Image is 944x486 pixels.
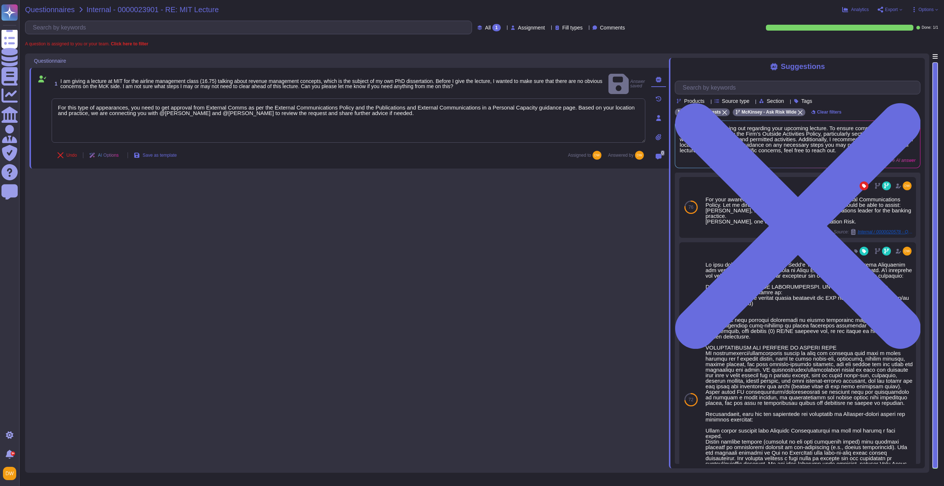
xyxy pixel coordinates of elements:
button: Save as template [128,148,183,163]
span: All [485,25,491,30]
input: Search by keywords [679,81,920,94]
img: user [593,151,601,160]
span: Options [919,7,934,12]
button: Undo [52,148,83,163]
span: Export [885,7,898,12]
span: Assignment [518,25,545,30]
span: Answered by [608,153,634,157]
img: user [3,467,16,480]
span: A question is assigned to you or your team. [25,42,148,46]
span: Questionnaires [25,6,75,13]
span: Questionnaire [34,58,66,63]
span: 1 [52,81,58,86]
span: Done: [922,26,931,29]
textarea: For this type of appearances, you need to get approval from External Comms as per the External Co... [52,98,645,143]
span: Analytics [851,7,869,12]
span: Internal - 0000023901 - RE: MIT Lecture [87,6,219,13]
img: user [635,151,644,160]
button: Analytics [842,7,869,13]
div: 1 [492,24,501,31]
span: 76 [688,205,693,209]
span: Fill types [562,25,583,30]
span: I am giving a lecture at MIT for the airline management class (16.75) talking about revenue manag... [60,78,603,89]
div: 9+ [11,451,15,456]
span: Assigned to [568,151,605,160]
span: Answer saved [608,72,645,96]
span: 1 / 1 [933,26,938,29]
span: Comments [600,25,625,30]
input: Search by keywords [29,21,472,34]
button: user [1,465,21,482]
b: Click here to filter [110,41,148,46]
span: 72 [688,398,693,402]
span: 0 [661,150,665,156]
img: user [903,181,912,190]
span: Save as template [143,153,177,157]
span: Undo [66,153,77,157]
img: user [903,247,912,256]
span: AI Options [98,153,119,157]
